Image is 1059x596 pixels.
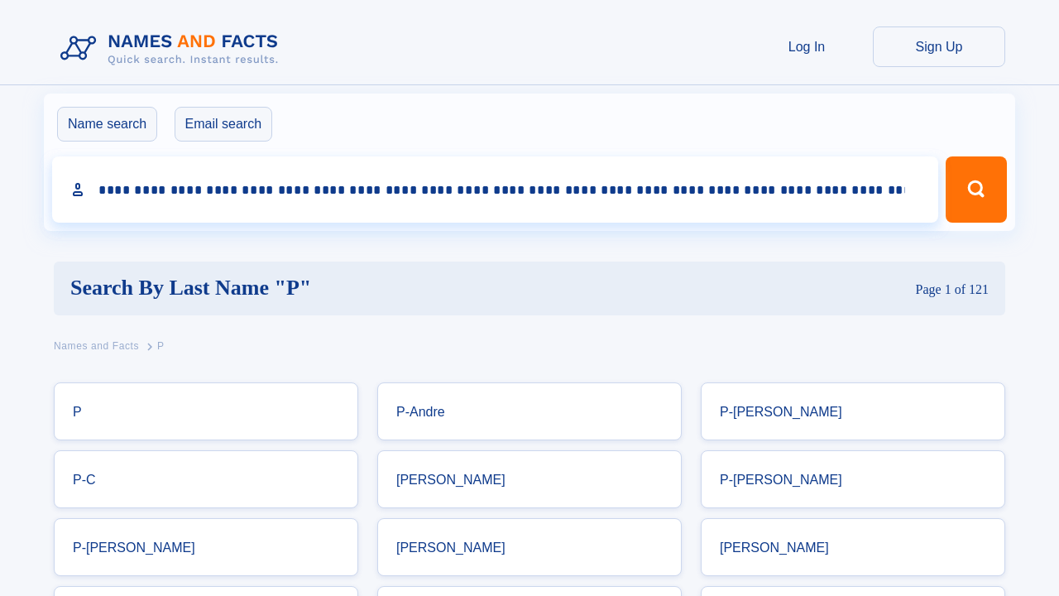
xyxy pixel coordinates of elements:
[54,26,292,71] img: Logo Names and Facts
[396,402,445,420] span: P-Andre
[720,402,842,420] span: P-[PERSON_NAME]
[613,281,989,299] div: Page 1 of 121
[720,538,829,555] span: [PERSON_NAME]
[377,382,682,440] a: P-Andre
[377,450,682,508] a: [PERSON_NAME]
[54,450,358,508] a: P-C
[54,518,358,576] a: P-[PERSON_NAME]
[377,518,682,576] a: [PERSON_NAME]
[873,26,1005,67] a: Sign Up
[740,26,873,67] a: Log In
[720,470,842,488] span: P-[PERSON_NAME]
[396,538,506,555] span: [PERSON_NAME]
[701,450,1005,508] a: P-[PERSON_NAME]
[54,335,139,356] a: Names and Facts
[73,402,82,420] span: P
[157,340,165,352] span: P
[54,382,358,440] a: P
[52,156,938,223] input: search input
[701,518,1005,576] a: [PERSON_NAME]
[73,470,96,488] span: P-C
[396,470,506,488] span: [PERSON_NAME]
[70,278,613,299] h1: Search By last Name "p"
[73,538,195,555] span: P-[PERSON_NAME]
[946,156,1007,223] button: Search Button
[701,382,1005,440] a: P-[PERSON_NAME]
[57,107,157,142] label: Name search
[175,107,272,142] label: Email search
